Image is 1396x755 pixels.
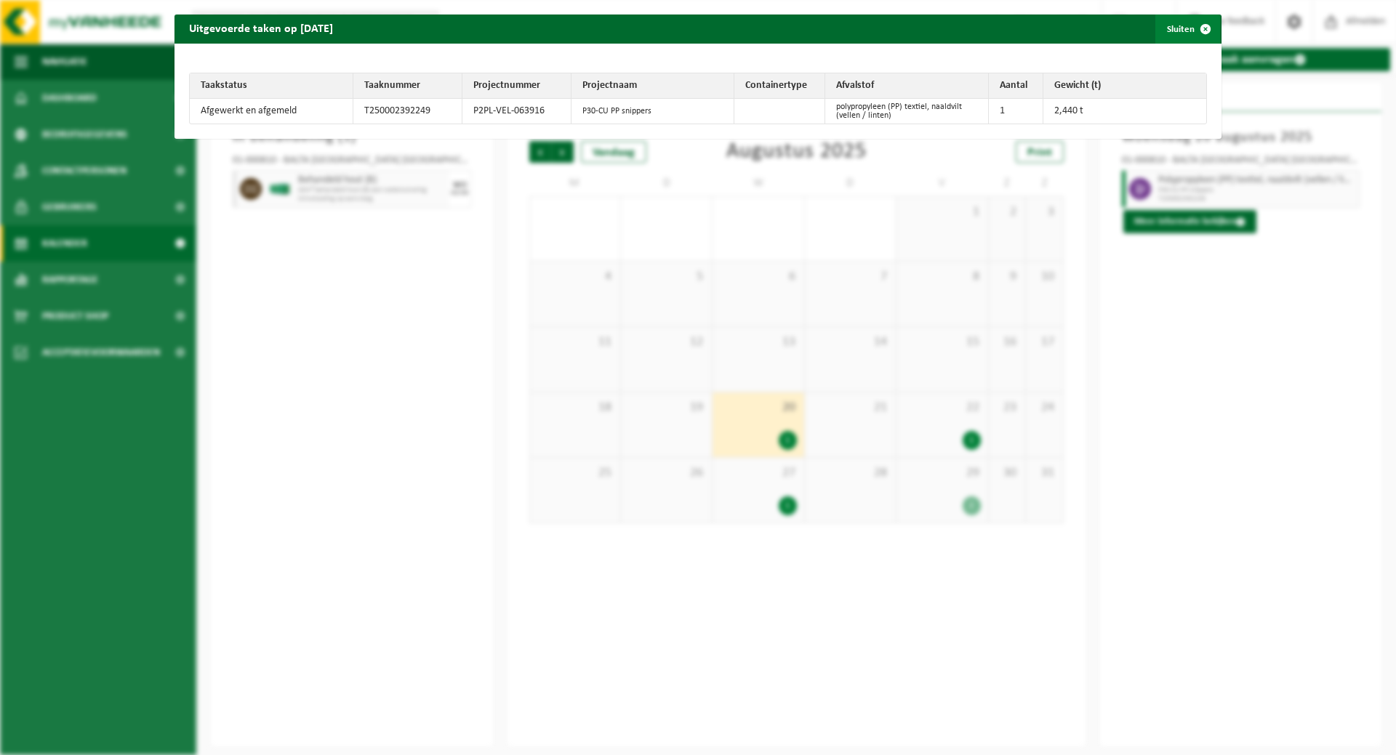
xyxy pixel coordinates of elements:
button: Sluiten [1155,15,1220,44]
th: Taakstatus [190,73,353,99]
td: P30-CU PP snippers [571,99,735,124]
td: 2,440 t [1043,99,1207,124]
th: Afvalstof [825,73,989,99]
td: P2PL-VEL-063916 [462,99,571,124]
td: 1 [989,99,1043,124]
th: Projectnaam [571,73,735,99]
h2: Uitgevoerde taken op [DATE] [174,15,348,42]
td: T250002392249 [353,99,462,124]
th: Aantal [989,73,1043,99]
td: Afgewerkt en afgemeld [190,99,353,124]
td: polypropyleen (PP) textiel, naaldvilt (vellen / linten) [825,99,989,124]
th: Taaknummer [353,73,462,99]
th: Projectnummer [462,73,571,99]
th: Gewicht (t) [1043,73,1207,99]
th: Containertype [734,73,825,99]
